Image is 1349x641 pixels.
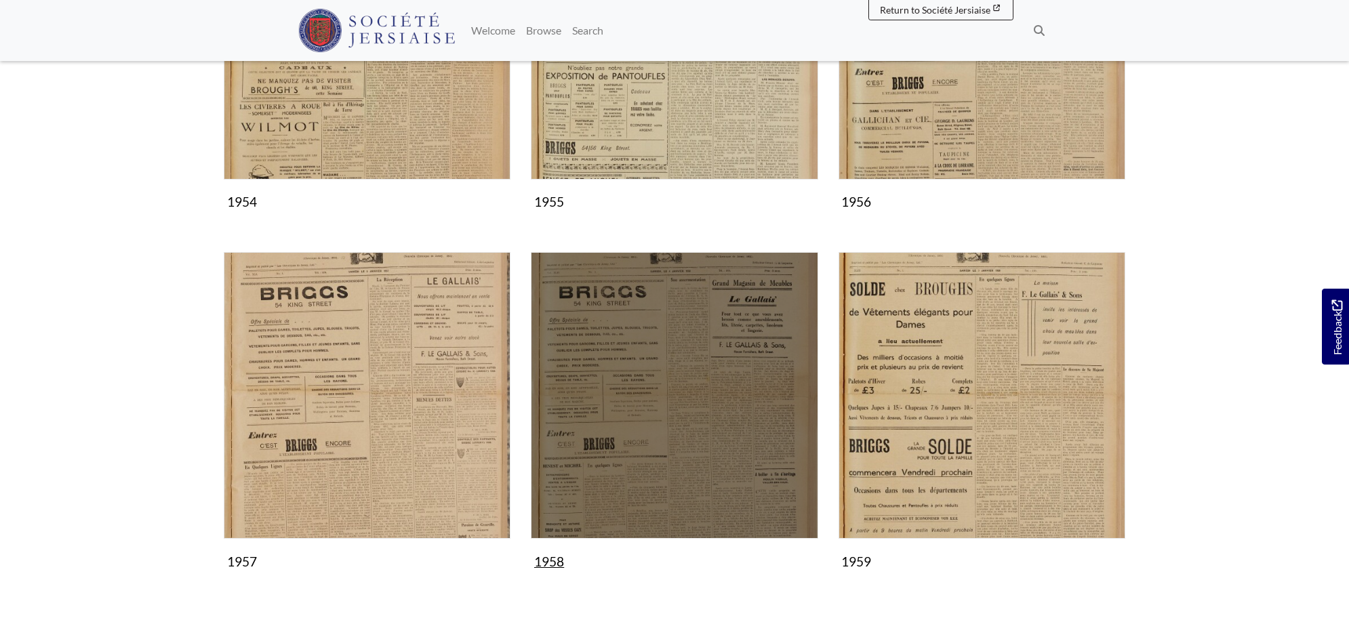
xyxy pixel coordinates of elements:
a: 1958 1958 [531,252,818,575]
a: 1959 1959 [839,252,1125,575]
a: Would you like to provide feedback? [1322,289,1349,365]
img: Société Jersiaise [298,9,455,52]
span: Feedback [1329,299,1345,354]
img: 1958 [531,252,818,539]
div: Subcollection [214,252,521,595]
div: Subcollection [521,252,828,595]
img: 1957 [224,252,510,539]
a: Browse [521,17,567,44]
div: Subcollection [828,252,1135,595]
a: Search [567,17,609,44]
a: 1957 1957 [224,252,510,575]
span: Return to Société Jersiaise [880,4,990,16]
a: Société Jersiaise logo [298,5,455,56]
a: Welcome [466,17,521,44]
img: 1959 [839,252,1125,539]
